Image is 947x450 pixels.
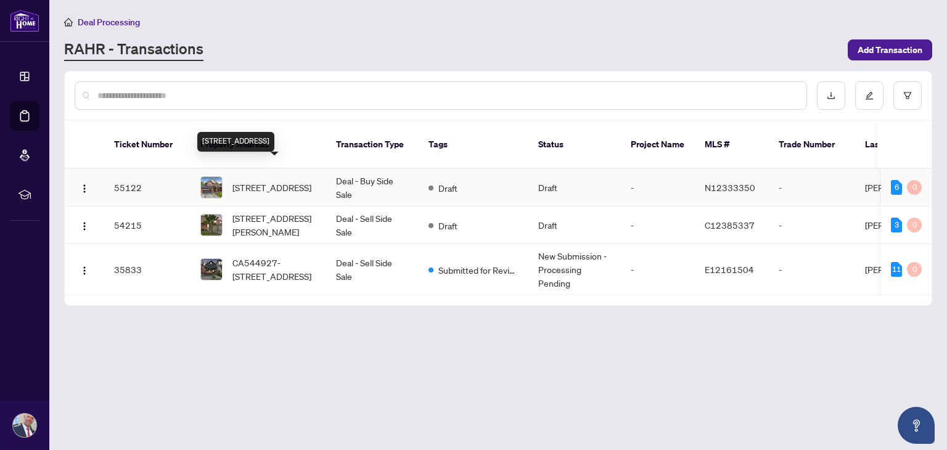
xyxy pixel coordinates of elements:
[858,40,922,60] span: Add Transaction
[621,207,695,244] td: -
[891,180,902,195] div: 6
[891,262,902,277] div: 11
[438,263,519,277] span: Submitted for Review
[621,169,695,207] td: -
[893,81,922,110] button: filter
[907,262,922,277] div: 0
[528,121,621,169] th: Status
[326,207,419,244] td: Deal - Sell Side Sale
[769,207,855,244] td: -
[695,121,769,169] th: MLS #
[197,132,274,152] div: [STREET_ADDRESS]
[13,414,36,437] img: Profile Icon
[903,91,912,100] span: filter
[817,81,845,110] button: download
[855,81,883,110] button: edit
[769,244,855,295] td: -
[75,178,94,197] button: Logo
[232,256,316,283] span: CA544927-[STREET_ADDRESS]
[827,91,835,100] span: download
[621,244,695,295] td: -
[705,219,755,231] span: C12385337
[104,169,191,207] td: 55122
[769,169,855,207] td: -
[528,207,621,244] td: Draft
[10,9,39,32] img: logo
[64,39,203,61] a: RAHR - Transactions
[201,177,222,198] img: thumbnail-img
[326,169,419,207] td: Deal - Buy Side Sale
[104,244,191,295] td: 35833
[898,407,935,444] button: Open asap
[907,180,922,195] div: 0
[201,215,222,235] img: thumbnail-img
[907,218,922,232] div: 0
[326,244,419,295] td: Deal - Sell Side Sale
[191,121,326,169] th: Property Address
[104,207,191,244] td: 54215
[104,121,191,169] th: Ticket Number
[75,215,94,235] button: Logo
[80,266,89,276] img: Logo
[419,121,528,169] th: Tags
[80,184,89,194] img: Logo
[201,259,222,280] img: thumbnail-img
[78,17,140,28] span: Deal Processing
[80,221,89,231] img: Logo
[528,169,621,207] td: Draft
[438,181,457,195] span: Draft
[528,244,621,295] td: New Submission - Processing Pending
[891,218,902,232] div: 3
[438,219,457,232] span: Draft
[848,39,932,60] button: Add Transaction
[64,18,73,27] span: home
[705,182,755,193] span: N12333350
[865,91,874,100] span: edit
[326,121,419,169] th: Transaction Type
[621,121,695,169] th: Project Name
[769,121,855,169] th: Trade Number
[705,264,754,275] span: E12161504
[75,260,94,279] button: Logo
[232,181,311,194] span: [STREET_ADDRESS]
[232,211,316,239] span: [STREET_ADDRESS][PERSON_NAME]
